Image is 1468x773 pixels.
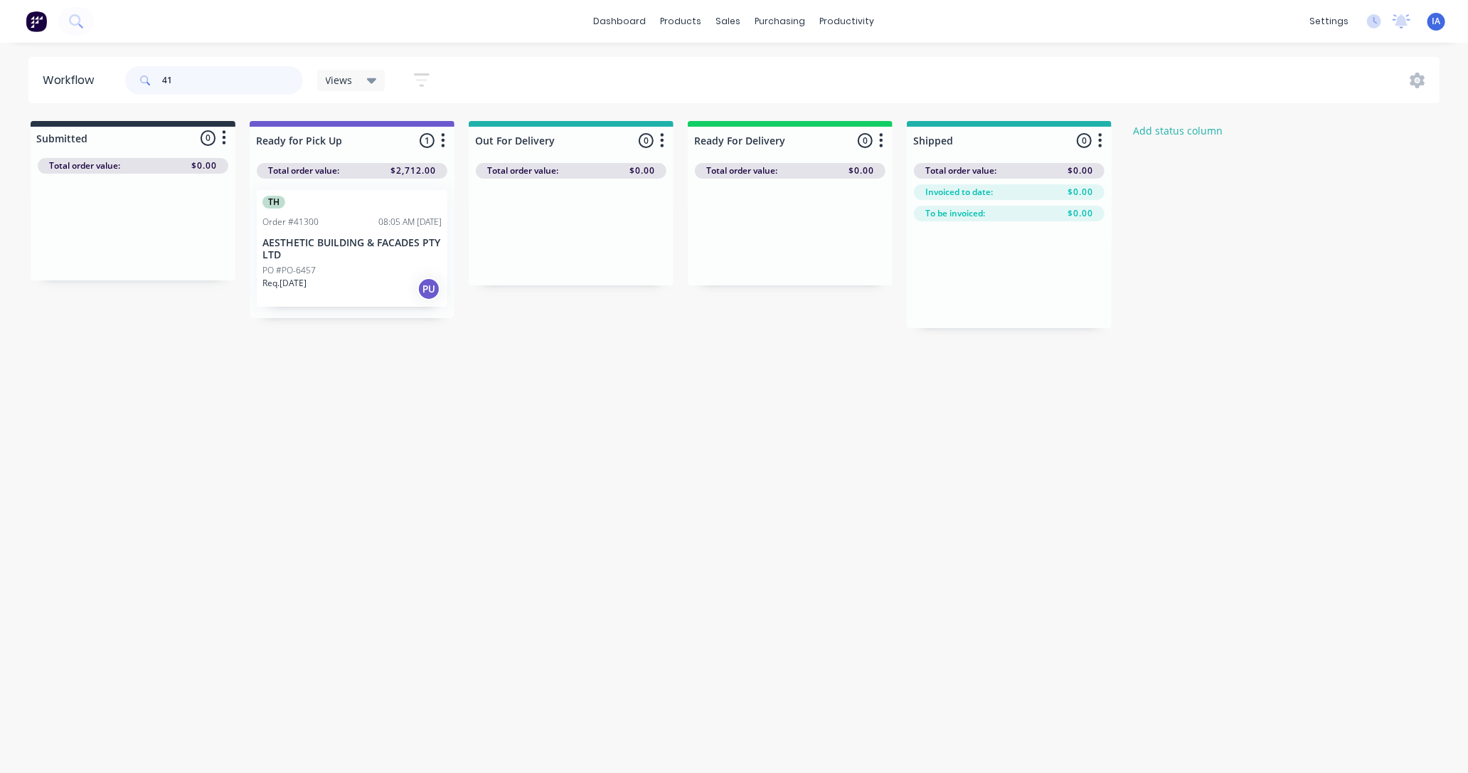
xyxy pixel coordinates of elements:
[1068,164,1093,177] span: $0.00
[1068,186,1093,199] span: $0.00
[849,164,874,177] span: $0.00
[1068,207,1093,220] span: $0.00
[191,159,217,172] span: $0.00
[709,11,748,32] div: sales
[629,164,655,177] span: $0.00
[487,164,558,177] span: Total order value:
[1432,15,1441,28] span: IA
[925,164,996,177] span: Total order value:
[49,159,120,172] span: Total order value:
[1126,121,1230,140] button: Add status column
[706,164,777,177] span: Total order value:
[748,11,813,32] div: purchasing
[268,164,339,177] span: Total order value:
[813,11,882,32] div: productivity
[262,264,316,277] p: PO #PO-6457
[257,190,447,307] div: THOrder #4130008:05 AM [DATE]AESTHETIC BUILDING & FACADES PTY LTDPO #PO-6457Req.[DATE]PU
[326,73,353,88] span: Views
[417,278,440,300] div: PU
[925,186,993,199] span: Invoiced to date:
[262,237,442,261] p: AESTHETIC BUILDING & FACADES PTY LTD
[654,11,709,32] div: products
[925,207,985,220] span: To be invoiced:
[262,196,285,209] div: TH
[1302,11,1356,32] div: settings
[390,164,436,177] span: $2,712.00
[26,11,47,32] img: Factory
[262,277,307,290] p: Req. [DATE]
[378,216,442,228] div: 08:05 AM [DATE]
[587,11,654,32] a: dashboard
[262,216,319,228] div: Order #41300
[43,72,101,89] div: Workflow
[162,66,303,95] input: Search for orders...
